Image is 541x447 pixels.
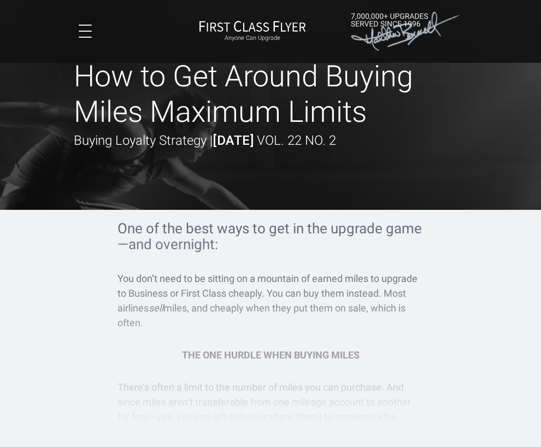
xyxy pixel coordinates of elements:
span: Vol. 22 No. 2 [257,133,336,148]
strong: [DATE] [213,133,254,148]
h1: How to Get Around Buying Miles Maximum Limits [74,59,467,130]
img: First Class Flyer [199,20,306,32]
div: Buying Loyalty Strategy | [74,130,336,151]
small: Anyone Can Upgrade [199,34,306,42]
a: First Class FlyerAnyone Can Upgrade [199,20,306,42]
